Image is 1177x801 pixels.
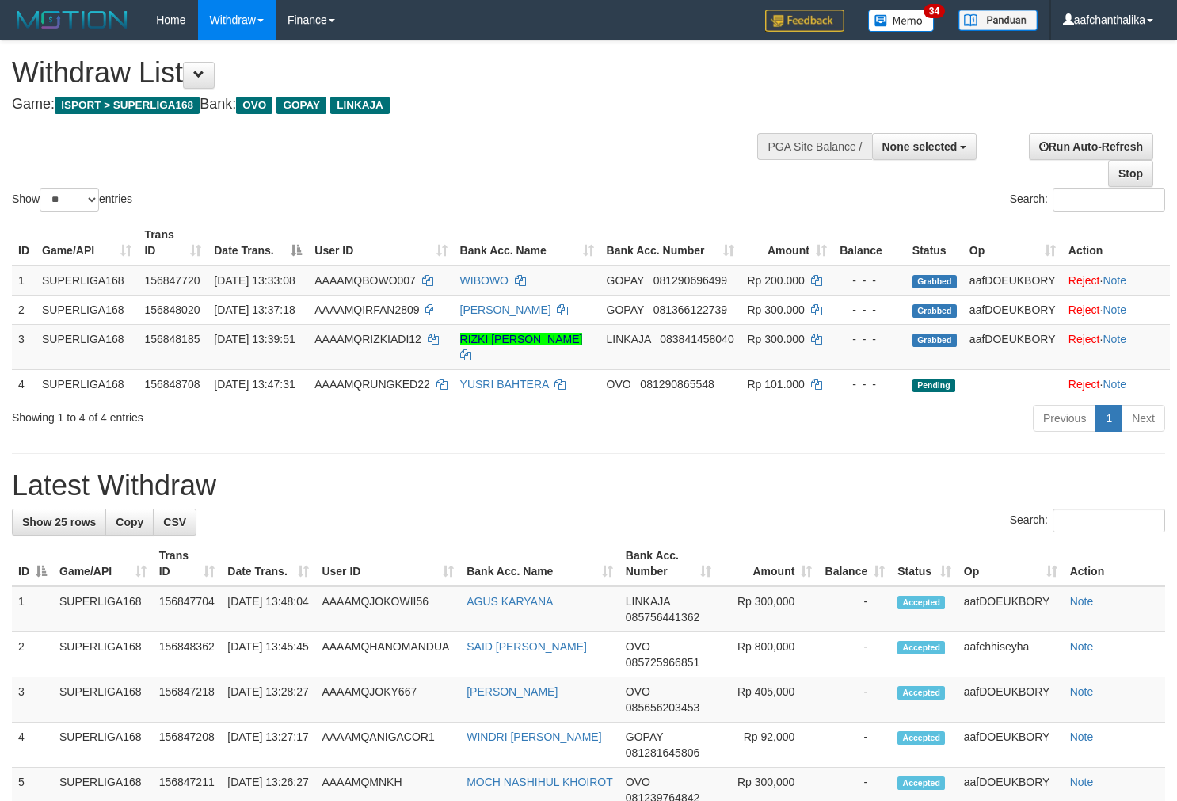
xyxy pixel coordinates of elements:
[963,220,1062,265] th: Op: activate to sort column ascending
[330,97,390,114] span: LINKAJA
[882,140,958,153] span: None selected
[747,303,804,316] span: Rp 300.000
[12,8,132,32] img: MOTION_logo.png
[958,632,1064,677] td: aafchhiseyha
[626,640,650,653] span: OVO
[1068,303,1100,316] a: Reject
[315,723,460,768] td: AAAAMQANIGACOR1
[1062,220,1170,265] th: Action
[626,685,650,698] span: OVO
[1103,333,1126,345] a: Note
[460,274,509,287] a: WIBOWO
[718,723,818,768] td: Rp 92,000
[1062,324,1170,369] td: ·
[1029,133,1153,160] a: Run Auto-Refresh
[153,677,222,723] td: 156847218
[626,611,699,624] span: Copy 085756441362 to clipboard
[924,4,945,18] span: 34
[958,541,1064,586] th: Op: activate to sort column ascending
[12,220,36,265] th: ID
[153,541,222,586] th: Trans ID: activate to sort column ascending
[1095,405,1122,432] a: 1
[626,776,650,788] span: OVO
[653,274,727,287] span: Copy 081290696499 to clipboard
[906,220,963,265] th: Status
[958,586,1064,632] td: aafDOEUKBORY
[765,10,844,32] img: Feedback.jpg
[221,586,315,632] td: [DATE] 13:48:04
[626,656,699,669] span: Copy 085725966851 to clipboard
[40,188,99,212] select: Showentries
[833,220,906,265] th: Balance
[757,133,871,160] div: PGA Site Balance /
[626,730,663,743] span: GOPAY
[221,632,315,677] td: [DATE] 13:45:45
[12,369,36,399] td: 4
[315,541,460,586] th: User ID: activate to sort column ascending
[208,220,308,265] th: Date Trans.: activate to sort column descending
[1068,378,1100,391] a: Reject
[36,220,138,265] th: Game/API: activate to sort column ascending
[818,632,891,677] td: -
[1108,160,1153,187] a: Stop
[640,378,714,391] span: Copy 081290865548 to clipboard
[467,776,613,788] a: MOCH NASHIHUL KHOIROT
[12,295,36,324] td: 2
[718,586,818,632] td: Rp 300,000
[1122,405,1165,432] a: Next
[315,632,460,677] td: AAAAMQHANOMANDUA
[912,379,955,392] span: Pending
[12,324,36,369] td: 3
[840,376,900,392] div: - - -
[36,369,138,399] td: SUPERLIGA168
[214,274,295,287] span: [DATE] 13:33:08
[1010,509,1165,532] label: Search:
[660,333,733,345] span: Copy 083841458040 to clipboard
[1103,303,1126,316] a: Note
[53,586,153,632] td: SUPERLIGA168
[958,677,1064,723] td: aafDOEUKBORY
[718,632,818,677] td: Rp 800,000
[153,509,196,536] a: CSV
[1062,369,1170,399] td: ·
[1033,405,1096,432] a: Previous
[1070,595,1094,608] a: Note
[1103,378,1126,391] a: Note
[747,333,804,345] span: Rp 300.000
[718,677,818,723] td: Rp 405,000
[1062,265,1170,296] td: ·
[897,641,945,654] span: Accepted
[958,10,1038,31] img: panduan.png
[1070,776,1094,788] a: Note
[958,723,1064,768] td: aafDOEUKBORY
[872,133,977,160] button: None selected
[840,331,900,347] div: - - -
[467,640,587,653] a: SAID [PERSON_NAME]
[153,586,222,632] td: 156847704
[1103,274,1126,287] a: Note
[314,333,421,345] span: AAAAMQRIZKIADI12
[315,586,460,632] td: AAAAMQJOKOWII56
[1070,730,1094,743] a: Note
[912,334,957,347] span: Grabbed
[276,97,326,114] span: GOPAY
[163,516,186,528] span: CSV
[607,303,644,316] span: GOPAY
[460,303,551,316] a: [PERSON_NAME]
[12,632,53,677] td: 2
[221,541,315,586] th: Date Trans.: activate to sort column ascending
[53,677,153,723] td: SUPERLIGA168
[626,701,699,714] span: Copy 085656203453 to clipboard
[600,220,741,265] th: Bank Acc. Number: activate to sort column ascending
[467,595,553,608] a: AGUS KARYANA
[12,723,53,768] td: 4
[818,541,891,586] th: Balance: activate to sort column ascending
[22,516,96,528] span: Show 25 rows
[741,220,832,265] th: Amount: activate to sort column ascending
[314,274,416,287] span: AAAAMQBOWO007
[1053,188,1165,212] input: Search:
[897,731,945,745] span: Accepted
[963,265,1062,296] td: aafDOEUKBORY
[314,303,419,316] span: AAAAMQIRFAN2809
[963,295,1062,324] td: aafDOEUKBORY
